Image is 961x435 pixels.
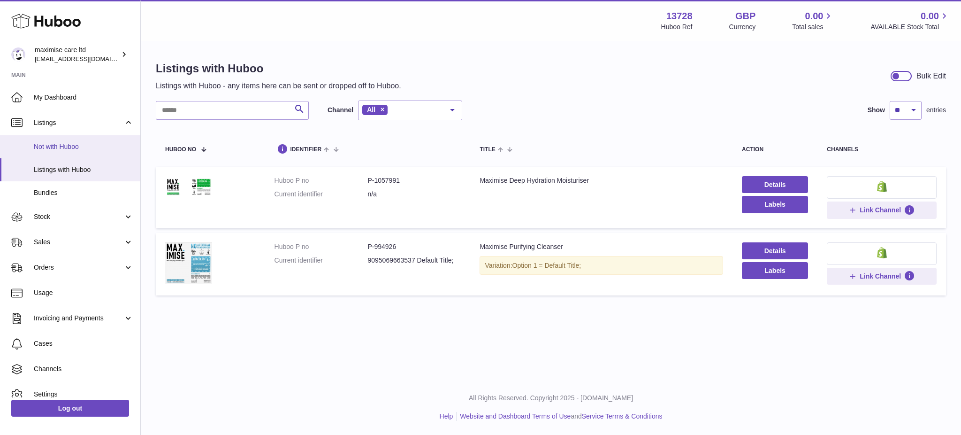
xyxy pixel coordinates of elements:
[870,23,950,31] span: AVAILABLE Stock Total
[11,400,129,417] a: Log out
[921,10,939,23] span: 0.00
[34,288,133,297] span: Usage
[805,10,824,23] span: 0.00
[34,263,123,272] span: Orders
[661,23,693,31] div: Huboo Ref
[34,238,123,247] span: Sales
[11,47,25,62] img: internalAdmin-13728@internal.huboo.com
[666,10,693,23] strong: 13728
[34,212,123,221] span: Stock
[735,10,755,23] strong: GBP
[729,23,756,31] div: Currency
[34,390,133,399] span: Settings
[792,23,834,31] span: Total sales
[34,314,123,323] span: Invoicing and Payments
[34,118,123,127] span: Listings
[792,10,834,31] a: 0.00 Total sales
[34,365,133,373] span: Channels
[34,165,133,174] span: Listings with Huboo
[870,10,950,31] a: 0.00 AVAILABLE Stock Total
[34,142,133,151] span: Not with Huboo
[34,93,133,102] span: My Dashboard
[34,339,133,348] span: Cases
[35,46,119,63] div: maximise care ltd
[35,55,138,62] span: [EMAIL_ADDRESS][DOMAIN_NAME]
[34,188,133,197] span: Bundles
